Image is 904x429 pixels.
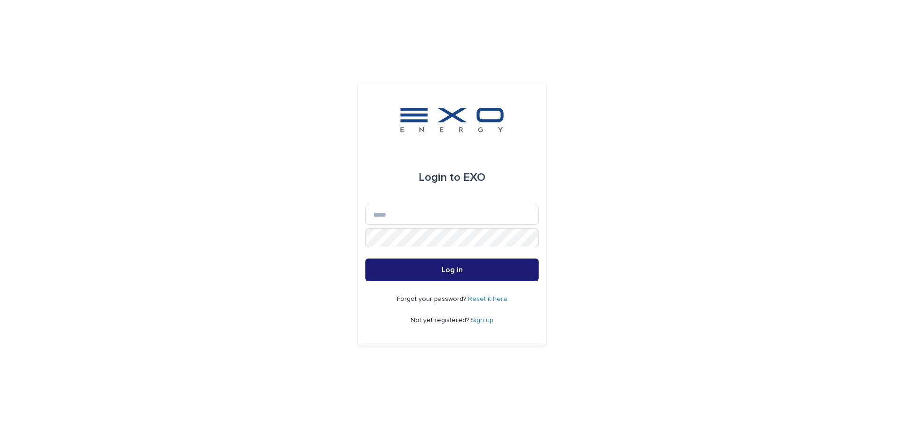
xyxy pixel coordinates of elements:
span: Not yet registered? [411,317,471,324]
button: Log in [365,259,539,281]
span: Login to [419,172,460,183]
a: Reset it here [468,296,508,302]
div: EXO [419,164,485,191]
a: Sign up [471,317,493,324]
img: FKS5r6ZBThi8E5hshIGi [398,106,506,134]
span: Log in [442,266,463,274]
span: Forgot your password? [397,296,468,302]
